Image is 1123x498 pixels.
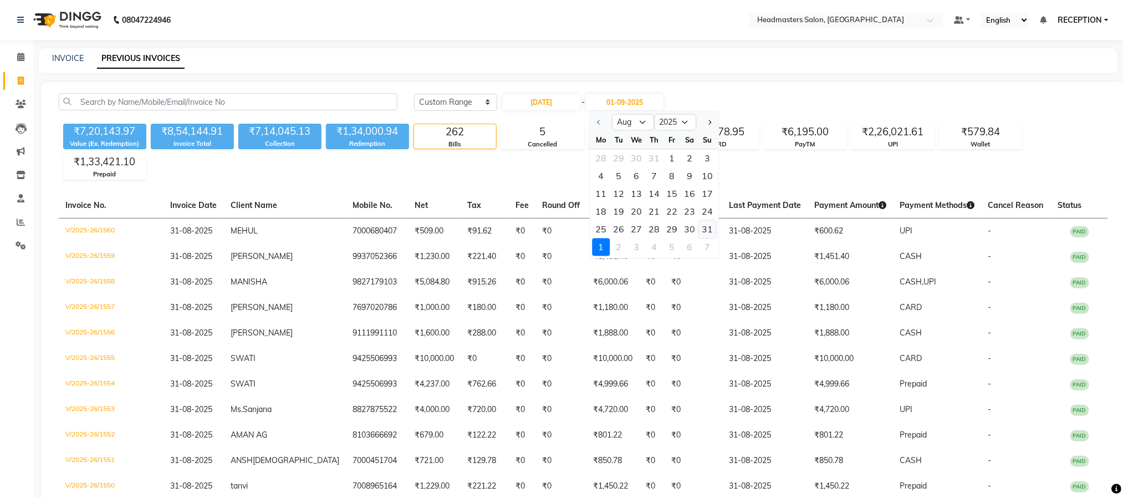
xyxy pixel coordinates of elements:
[698,185,716,203] div: 17
[64,154,146,170] div: ₹1,33,421.10
[586,244,639,270] td: ₹1,451.40
[170,226,212,236] span: 31-08-2025
[698,203,716,221] div: Sunday, August 24, 2025
[764,124,846,140] div: ₹6,195.00
[610,185,627,203] div: 12
[663,221,681,238] div: Friday, August 29, 2025
[65,200,106,210] span: Invoice No.
[988,404,991,414] span: -
[170,430,212,440] span: 31-08-2025
[645,221,663,238] div: 28
[900,328,922,338] span: CASH
[627,221,645,238] div: 27
[592,167,610,185] div: 4
[639,321,665,346] td: ₹0
[663,185,681,203] div: 15
[461,270,509,295] td: ₹915.26
[722,372,808,397] td: 31-08-2025
[627,185,645,203] div: 13
[645,238,663,256] div: 4
[610,203,627,221] div: 19
[610,167,627,185] div: 5
[592,221,610,238] div: 25
[346,270,408,295] td: 9827179103
[610,131,627,149] div: Tu
[535,372,586,397] td: ₹0
[28,4,104,35] img: logo
[346,321,408,346] td: 9111991110
[59,218,164,244] td: V/2025-26/1560
[639,423,665,448] td: ₹0
[645,185,663,203] div: 14
[698,221,716,238] div: 31
[681,221,698,238] div: 30
[408,295,461,321] td: ₹1,000.00
[663,203,681,221] div: Friday, August 22, 2025
[63,124,146,139] div: ₹7,20,143.97
[586,448,639,474] td: ₹850.78
[645,203,663,221] div: Thursday, August 21, 2025
[408,270,461,295] td: ₹5,084.80
[698,167,716,185] div: 10
[1058,14,1102,26] span: RECEPTION
[1070,303,1089,314] span: PAID
[170,353,212,363] span: 31-08-2025
[698,238,716,256] div: 7
[253,455,339,465] span: [DEMOGRAPHIC_DATA]
[940,140,1022,149] div: Wallet
[988,200,1043,210] span: Cancel Reason
[231,353,256,363] span: SWATI
[509,448,535,474] td: ₹0
[665,321,722,346] td: ₹0
[627,238,645,256] div: Wednesday, September 3, 2025
[722,397,808,423] td: 31-08-2025
[988,430,991,440] span: -
[586,94,663,110] input: End Date
[900,277,923,287] span: CASH,
[97,49,185,69] a: PREVIOUS INVOICES
[698,131,716,149] div: Su
[722,244,808,270] td: 31-08-2025
[645,185,663,203] div: Thursday, August 14, 2025
[681,167,698,185] div: 9
[408,218,461,244] td: ₹509.00
[408,321,461,346] td: ₹1,600.00
[639,397,665,423] td: ₹0
[63,139,146,149] div: Value (Ex. Redemption)
[627,167,645,185] div: Wednesday, August 6, 2025
[461,295,509,321] td: ₹180.00
[535,218,586,244] td: ₹0
[408,244,461,270] td: ₹1,230.00
[346,372,408,397] td: 9425506993
[509,423,535,448] td: ₹0
[346,346,408,372] td: 9425506993
[502,140,584,149] div: Cancelled
[592,167,610,185] div: Monday, August 4, 2025
[900,404,912,414] span: UPI
[535,321,586,346] td: ₹0
[722,321,808,346] td: 31-08-2025
[645,238,663,256] div: Thursday, September 4, 2025
[346,295,408,321] td: 7697020786
[663,238,681,256] div: Friday, September 5, 2025
[639,346,665,372] td: ₹0
[581,96,585,108] span: -
[627,185,645,203] div: Wednesday, August 13, 2025
[231,379,256,389] span: SWATI
[722,218,808,244] td: 31-08-2025
[645,167,663,185] div: Thursday, August 7, 2025
[535,423,586,448] td: ₹0
[663,238,681,256] div: 5
[988,328,991,338] span: -
[59,423,164,448] td: V/2025-26/1552
[592,203,610,221] div: Monday, August 18, 2025
[1070,405,1089,416] span: PAID
[808,218,893,244] td: ₹600.62
[509,244,535,270] td: ₹0
[923,277,936,287] span: UPI
[722,295,808,321] td: 31-08-2025
[502,124,584,140] div: 5
[612,114,654,131] select: Select month
[665,397,722,423] td: ₹0
[663,167,681,185] div: Friday, August 8, 2025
